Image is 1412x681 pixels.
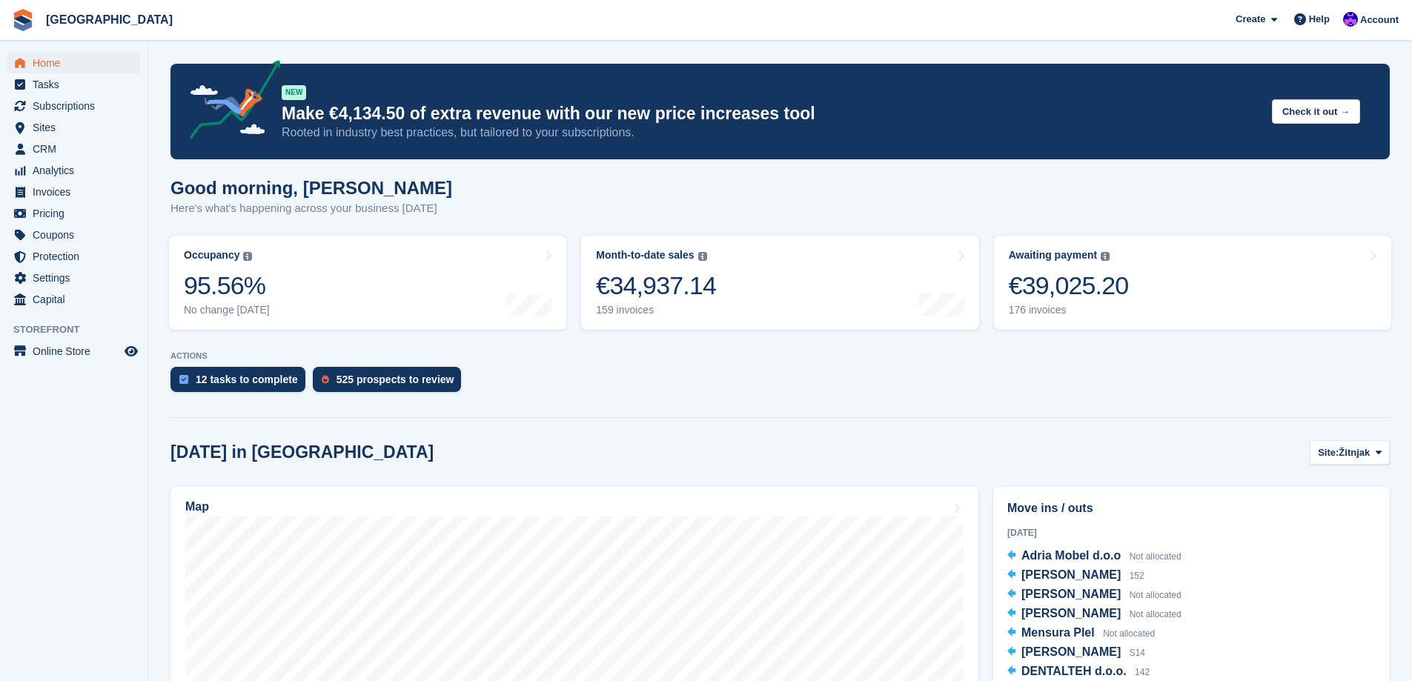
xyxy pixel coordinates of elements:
[7,96,140,116] a: menu
[33,117,122,138] span: Sites
[1130,648,1145,658] span: S14
[170,351,1390,361] p: ACTIONS
[7,289,140,310] a: menu
[282,124,1260,141] p: Rooted in industry best practices, but tailored to your subscriptions.
[1007,624,1155,643] a: Mensura Plel Not allocated
[33,289,122,310] span: Capital
[1130,590,1181,600] span: Not allocated
[1007,585,1181,605] a: [PERSON_NAME] Not allocated
[581,236,978,330] a: Month-to-date sales €34,937.14 159 invoices
[170,178,452,198] h1: Good morning, [PERSON_NAME]
[7,341,140,362] a: menu
[179,375,188,384] img: task-75834270c22a3079a89374b754ae025e5fb1db73e45f91037f5363f120a921f8.svg
[313,367,469,399] a: 525 prospects to review
[1021,626,1095,639] span: Mensura Plel
[7,182,140,202] a: menu
[1360,13,1399,27] span: Account
[170,442,434,462] h2: [DATE] in [GEOGRAPHIC_DATA]
[698,252,707,261] img: icon-info-grey-7440780725fd019a000dd9b08b2336e03edf1995a4989e88bcd33f0948082b44.svg
[1130,609,1181,619] span: Not allocated
[596,270,716,301] div: €34,937.14
[1007,547,1181,566] a: Adria Mobel d.o.o Not allocated
[243,252,252,261] img: icon-info-grey-7440780725fd019a000dd9b08b2336e03edf1995a4989e88bcd33f0948082b44.svg
[184,249,239,262] div: Occupancy
[1009,304,1129,316] div: 176 invoices
[1021,588,1121,600] span: [PERSON_NAME]
[177,60,281,144] img: price-adjustments-announcement-icon-8257ccfd72463d97f412b2fc003d46551f7dbcb40ab6d574587a9cd5c0d94...
[596,304,716,316] div: 159 invoices
[337,373,454,385] div: 525 prospects to review
[1007,526,1376,539] div: [DATE]
[169,236,566,330] a: Occupancy 95.56% No change [DATE]
[7,203,140,224] a: menu
[170,367,313,399] a: 12 tasks to complete
[7,268,140,288] a: menu
[33,74,122,95] span: Tasks
[33,225,122,245] span: Coupons
[1009,249,1098,262] div: Awaiting payment
[170,200,452,217] p: Here's what's happening across your business [DATE]
[12,9,34,31] img: stora-icon-8386f47178a22dfd0bd8f6a31ec36ba5ce8667c1dd55bd0f319d3a0aa187defe.svg
[40,7,179,32] a: [GEOGRAPHIC_DATA]
[282,85,306,100] div: NEW
[33,203,122,224] span: Pricing
[33,246,122,267] span: Protection
[1103,628,1155,639] span: Not allocated
[1343,12,1358,27] img: Ivan Gačić
[13,322,148,337] span: Storefront
[184,270,270,301] div: 95.56%
[1130,551,1181,562] span: Not allocated
[1021,568,1121,581] span: [PERSON_NAME]
[596,249,694,262] div: Month-to-date sales
[1135,667,1150,677] span: 142
[122,342,140,360] a: Preview store
[33,182,122,202] span: Invoices
[1310,440,1390,465] button: Site: Žitnjak
[1007,643,1145,662] a: [PERSON_NAME] S14
[1007,499,1376,517] h2: Move ins / outs
[185,500,209,514] h2: Map
[994,236,1391,330] a: Awaiting payment €39,025.20 176 invoices
[33,96,122,116] span: Subscriptions
[33,160,122,181] span: Analytics
[7,117,140,138] a: menu
[1021,645,1121,658] span: [PERSON_NAME]
[1318,445,1339,460] span: Site:
[7,74,140,95] a: menu
[1009,270,1129,301] div: €39,025.20
[1007,566,1144,585] a: [PERSON_NAME] 152
[1309,12,1330,27] span: Help
[1339,445,1370,460] span: Žitnjak
[7,139,140,159] a: menu
[33,139,122,159] span: CRM
[1272,99,1360,124] button: Check it out →
[322,375,329,384] img: prospect-51fa495bee0391a8d652442698ab0144808aea92771e9ea1ae160a38d050c398.svg
[7,225,140,245] a: menu
[33,268,122,288] span: Settings
[1130,571,1144,581] span: 152
[282,103,1260,124] p: Make €4,134.50 of extra revenue with our new price increases tool
[1021,549,1121,562] span: Adria Mobel d.o.o
[1021,607,1121,619] span: [PERSON_NAME]
[1021,665,1127,677] span: DENTALTEH d.o.o.
[1236,12,1265,27] span: Create
[33,341,122,362] span: Online Store
[7,53,140,73] a: menu
[1007,605,1181,624] a: [PERSON_NAME] Not allocated
[7,160,140,181] a: menu
[184,304,270,316] div: No change [DATE]
[196,373,298,385] div: 12 tasks to complete
[33,53,122,73] span: Home
[1101,252,1110,261] img: icon-info-grey-7440780725fd019a000dd9b08b2336e03edf1995a4989e88bcd33f0948082b44.svg
[7,246,140,267] a: menu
